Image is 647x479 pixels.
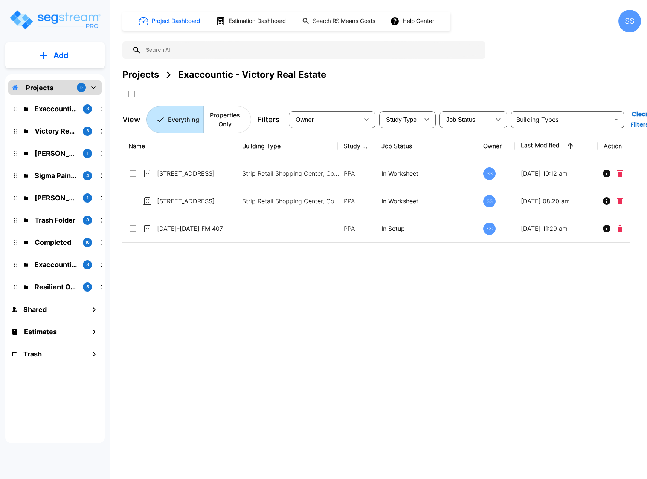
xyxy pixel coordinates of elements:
button: Everything [146,106,204,133]
h1: Estimation Dashboard [229,17,286,26]
p: Atkinson Candy [35,148,77,158]
p: Everything [168,115,199,124]
h1: Trash [23,349,42,359]
div: Projects [122,68,159,81]
p: [DATE] 08:20 am [521,197,592,206]
p: [STREET_ADDRESS] [157,169,233,178]
th: Job Status [375,132,477,160]
p: Projects [26,83,53,93]
button: Open [611,114,621,125]
button: SelectAll [124,86,139,101]
button: Project Dashboard [136,13,204,29]
p: In Worksheet [381,169,471,178]
th: Name [122,132,236,160]
button: More-Options [626,193,641,209]
p: Strip Retail Shopping Center, Commercial Property Site [242,197,344,206]
input: Search All [141,41,482,59]
p: McLane Rental Properties [35,193,77,203]
button: Properties Only [203,106,251,133]
th: Owner [477,132,515,160]
button: Add [5,45,105,66]
p: Completed [35,237,77,247]
p: PPA [344,169,369,178]
div: Select [290,109,359,130]
p: Exaccountic Test Folder [35,259,77,270]
p: Exaccountic - Victory Real Estate [35,104,77,114]
h1: Estimates [24,327,57,337]
th: Action [598,132,647,160]
h1: Project Dashboard [152,17,200,26]
p: 8 [86,217,89,223]
p: Resilient Oilfield Holdings [35,282,77,292]
p: [DATE]-[DATE] FM 407 [157,224,233,233]
button: Delete [614,221,626,236]
p: PPA [344,224,369,233]
p: [DATE] 11:29 am [521,224,592,233]
p: In Worksheet [381,197,471,206]
span: Owner [296,117,314,123]
th: Last Modified [515,132,598,160]
p: [DATE] 10:12 am [521,169,592,178]
button: Delete [614,166,626,181]
p: [STREET_ADDRESS] [157,197,233,206]
p: 5 [86,284,89,290]
p: Filters [257,114,280,125]
p: Add [53,50,69,61]
p: 1 [87,195,89,201]
p: In Setup [381,224,471,233]
p: Strip Retail Shopping Center, Commercial Property Site [242,169,344,178]
span: Study Type [386,117,417,123]
p: 9 [80,84,83,91]
p: View [122,114,140,125]
div: SS [483,223,496,235]
div: Select [441,109,491,130]
button: Info [599,166,614,181]
span: Job Status [446,117,475,123]
button: Search RS Means Costs [299,14,380,29]
p: 3 [86,128,89,134]
button: Delete [614,193,626,209]
div: SS [618,10,641,32]
p: Sigma Pain Clinic [35,170,77,181]
th: Study Type [338,132,375,160]
button: Estimation Dashboard [213,13,290,29]
div: Platform [146,106,251,133]
input: Building Types [513,114,609,125]
h1: Search RS Means Costs [313,17,375,26]
div: Select [381,109,419,130]
p: 3 [86,106,89,112]
p: 3 [86,261,89,268]
button: Info [599,221,614,236]
p: Victory Real Estate [35,126,77,136]
img: Logo [9,9,101,31]
p: PPA [344,197,369,206]
p: 4 [86,172,89,179]
p: Trash Folder [35,215,77,225]
th: Building Type [236,132,338,160]
button: More-Options [626,166,641,181]
p: 16 [85,239,90,246]
div: SS [483,195,496,207]
button: More-Options [626,221,641,236]
p: Properties Only [208,111,242,129]
div: SS [483,167,496,180]
button: Help Center [389,14,437,28]
p: 1 [87,150,89,157]
h1: Shared [23,304,47,315]
button: Info [599,193,614,209]
div: Exaccountic - Victory Real Estate [178,68,326,81]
